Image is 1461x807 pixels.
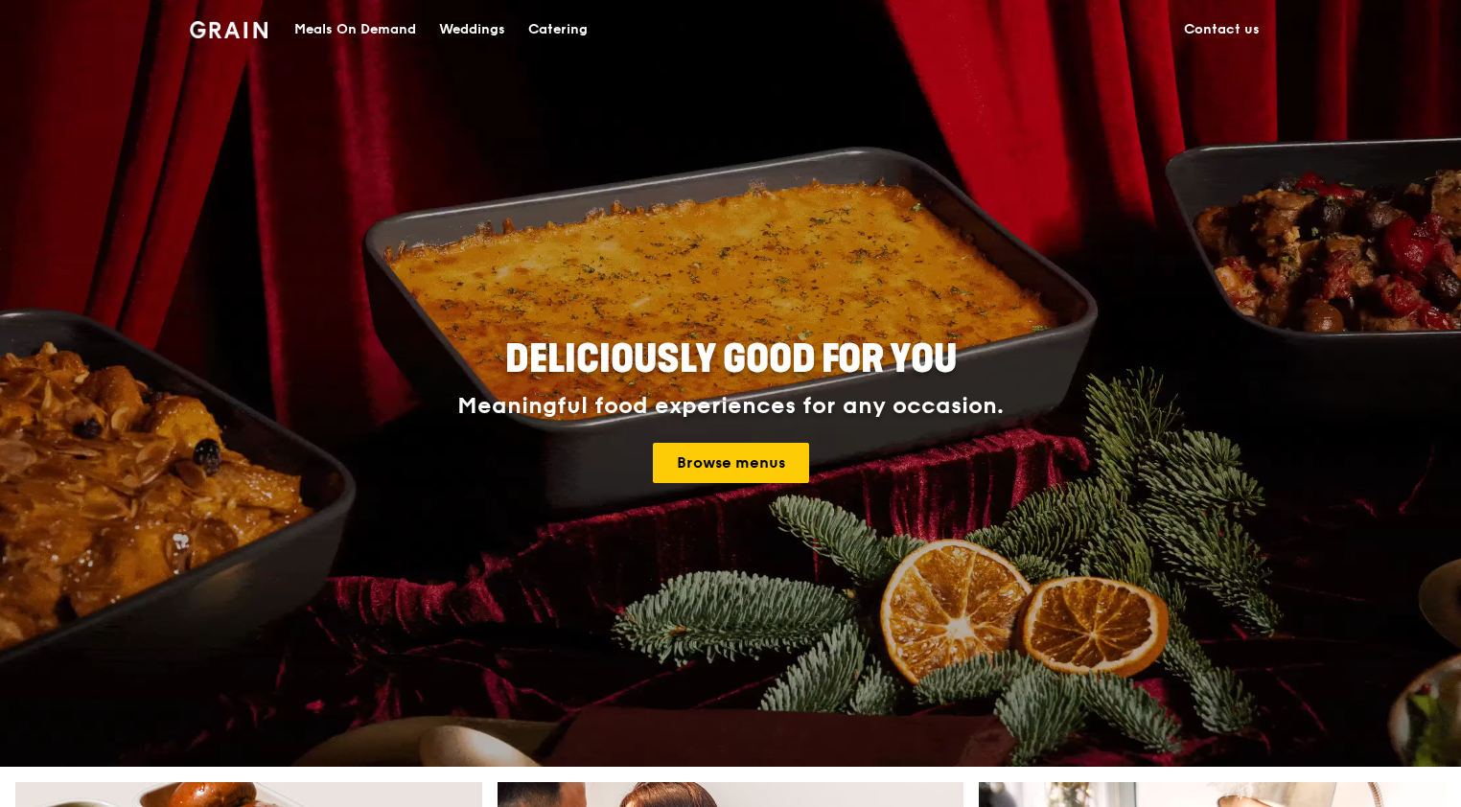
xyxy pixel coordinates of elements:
div: Catering [528,1,588,58]
div: Weddings [439,1,505,58]
div: Meaningful food experiences for any occasion. [385,393,1076,420]
span: Deliciously good for you [505,336,957,382]
a: Weddings [428,1,517,58]
img: Grain [190,21,267,38]
a: Browse menus [653,443,809,483]
div: Meals On Demand [294,1,416,58]
a: Contact us [1172,1,1271,58]
a: Catering [517,1,599,58]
